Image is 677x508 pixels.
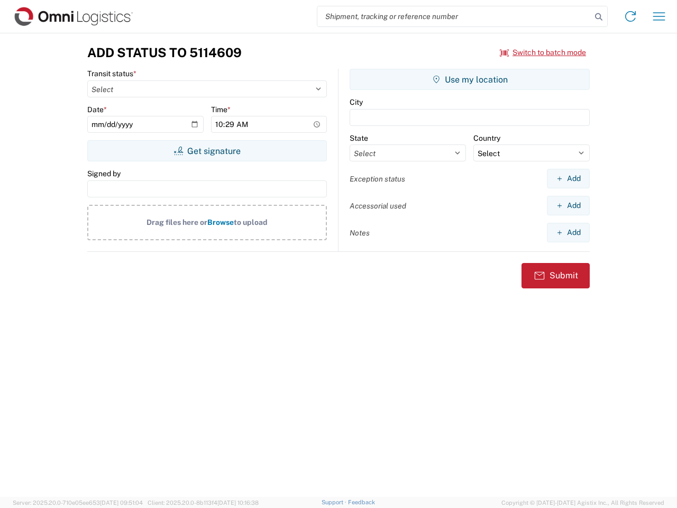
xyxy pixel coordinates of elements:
[147,218,207,226] span: Drag files here or
[317,6,591,26] input: Shipment, tracking or reference number
[87,169,121,178] label: Signed by
[350,133,368,143] label: State
[211,105,231,114] label: Time
[234,218,268,226] span: to upload
[87,105,107,114] label: Date
[350,201,406,211] label: Accessorial used
[100,500,143,506] span: [DATE] 09:51:04
[348,499,375,505] a: Feedback
[547,223,590,242] button: Add
[148,500,259,506] span: Client: 2025.20.0-8b113f4
[87,45,242,60] h3: Add Status to 5114609
[547,196,590,215] button: Add
[207,218,234,226] span: Browse
[501,498,664,507] span: Copyright © [DATE]-[DATE] Agistix Inc., All Rights Reserved
[500,44,586,61] button: Switch to batch mode
[350,69,590,90] button: Use my location
[350,174,405,184] label: Exception status
[87,140,327,161] button: Get signature
[322,499,348,505] a: Support
[350,97,363,107] label: City
[522,263,590,288] button: Submit
[473,133,500,143] label: Country
[217,500,259,506] span: [DATE] 10:16:38
[350,228,370,238] label: Notes
[547,169,590,188] button: Add
[87,69,136,78] label: Transit status
[13,500,143,506] span: Server: 2025.20.0-710e05ee653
